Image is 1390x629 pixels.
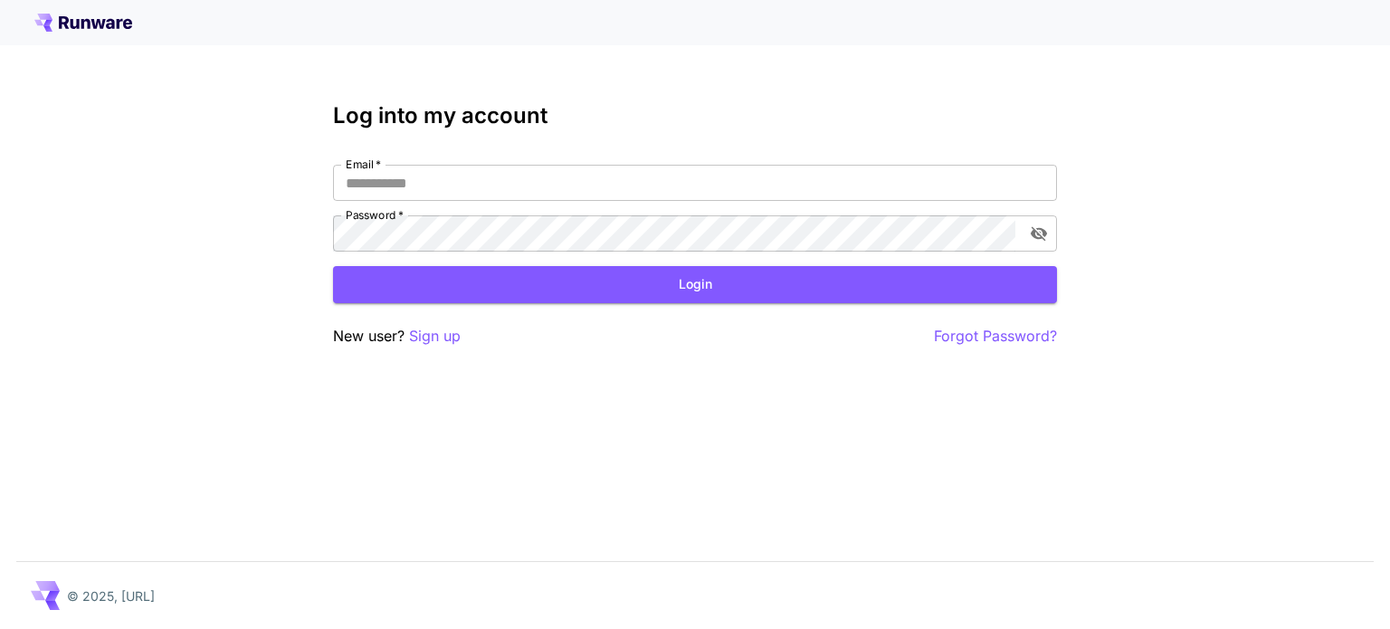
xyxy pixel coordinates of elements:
[333,266,1057,303] button: Login
[934,325,1057,348] button: Forgot Password?
[1023,217,1055,250] button: toggle password visibility
[67,586,155,605] p: © 2025, [URL]
[409,325,461,348] button: Sign up
[333,325,461,348] p: New user?
[346,157,381,172] label: Email
[346,207,404,223] label: Password
[333,103,1057,129] h3: Log into my account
